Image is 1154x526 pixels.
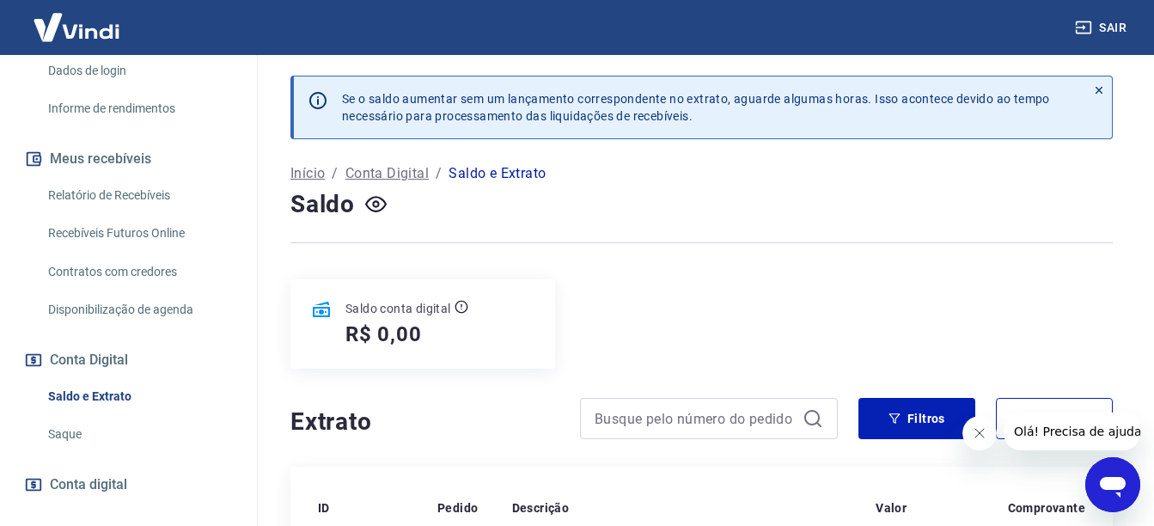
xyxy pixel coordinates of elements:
[1085,457,1140,512] iframe: Botão para abrir a janela de mensagens
[1072,12,1133,44] button: Sair
[1008,499,1085,517] p: Comprovante
[858,398,975,439] button: Filtros
[342,90,1050,125] p: Se o saldo aumentar sem um lançamento correspondente no extrato, aguarde algumas horas. Isso acon...
[996,398,1113,439] button: Exportar
[41,254,236,290] a: Contratos com credores
[1004,413,1140,450] iframe: Mensagem da empresa
[10,12,144,26] span: Olá! Precisa de ajuda?
[512,499,570,517] p: Descrição
[332,163,338,184] p: /
[21,140,236,178] button: Meus recebíveis
[290,187,355,222] h4: Saldo
[436,163,442,184] p: /
[41,178,236,213] a: Relatório de Recebíveis
[449,163,546,184] p: Saldo e Extrato
[437,499,478,517] p: Pedido
[41,417,236,452] a: Saque
[41,379,236,414] a: Saldo e Extrato
[290,163,325,184] a: Início
[21,341,236,379] button: Conta Digital
[41,53,236,89] a: Dados de login
[50,473,127,497] span: Conta digital
[41,292,236,327] a: Disponibilização de agenda
[345,163,429,184] a: Conta Digital
[41,216,236,251] a: Recebíveis Futuros Online
[21,1,132,53] img: Vindi
[345,321,422,348] h5: R$ 0,00
[21,466,236,504] a: Conta digital
[595,406,796,431] input: Busque pelo número do pedido
[962,416,997,450] iframe: Fechar mensagem
[41,91,236,126] a: Informe de rendimentos
[345,300,451,317] p: Saldo conta digital
[290,405,559,439] h4: Extrato
[876,499,907,517] p: Valor
[318,499,330,517] p: ID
